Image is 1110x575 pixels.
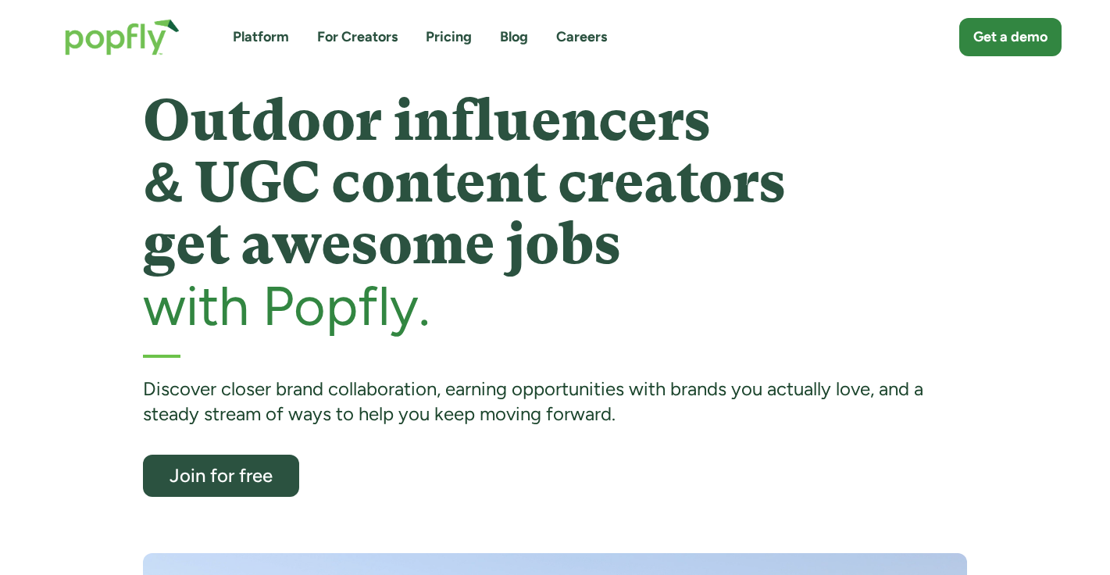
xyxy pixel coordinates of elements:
[426,27,472,47] a: Pricing
[143,455,299,497] a: Join for free
[233,27,289,47] a: Platform
[500,27,528,47] a: Blog
[143,90,967,276] h1: Outdoor influencers & UGC content creators get awesome jobs
[143,377,967,427] div: Discover closer brand collaboration, earning opportunities with brands you actually love, and a s...
[157,466,285,485] div: Join for free
[49,3,195,71] a: home
[556,27,607,47] a: Careers
[143,276,967,336] h2: with Popfly.
[959,18,1062,56] a: Get a demo
[973,27,1048,47] div: Get a demo
[317,27,398,47] a: For Creators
